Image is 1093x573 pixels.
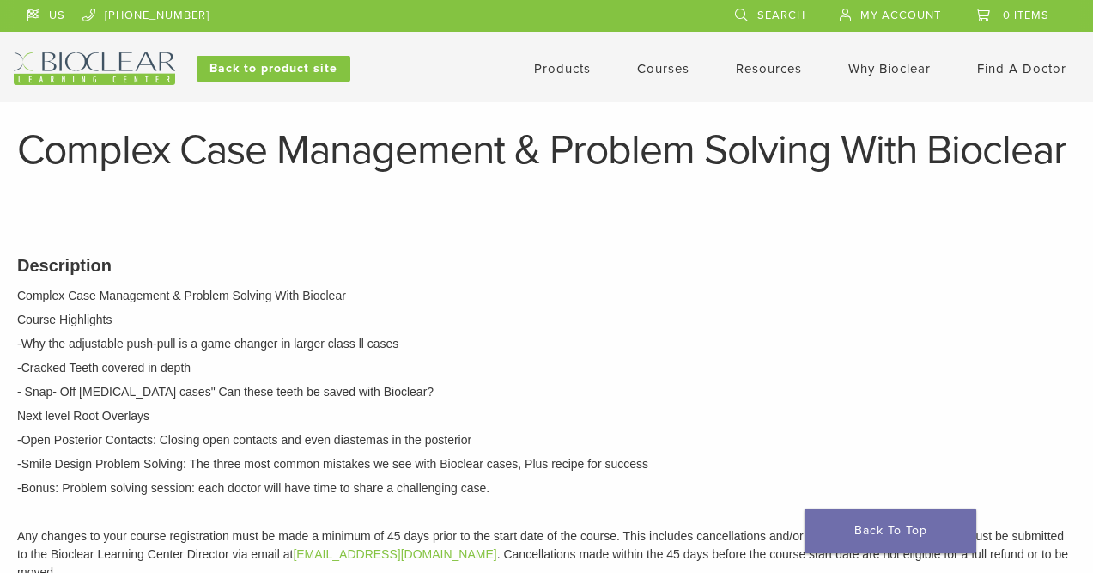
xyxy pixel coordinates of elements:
span: My Account [860,9,941,22]
span: 0 items [1003,9,1049,22]
p: -Cracked Teeth covered in depth [17,359,1076,377]
span: Search [757,9,805,22]
p: -Why the adjustable push-pull is a game changer in larger class ll cases [17,335,1076,353]
p: -Open Posterior Contacts: Closing open contacts and even diastemas in the posterior [17,431,1076,449]
a: Find A Doctor [977,61,1066,76]
a: [EMAIL_ADDRESS][DOMAIN_NAME] [293,547,496,561]
p: Next level Root Overlays [17,407,1076,425]
h3: Description [17,253,1076,278]
p: -Smile Design Problem Solving: The three most common mistakes we see with Bioclear cases, Plus re... [17,455,1076,473]
a: Courses [637,61,689,76]
p: Course Highlights [17,311,1076,329]
h1: Complex Case Management & Problem Solving With Bioclear [17,130,1076,171]
p: -Bonus: Problem solving session: each doctor will have time to share a challenging case. [17,479,1076,497]
p: - Snap- Off [MEDICAL_DATA] cases" Can these teeth be saved with Bioclear? [17,383,1076,401]
a: Back To Top [805,509,976,553]
a: Back to product site [197,56,350,82]
a: Products [534,61,591,76]
img: Bioclear [14,52,175,85]
a: Why Bioclear [848,61,931,76]
a: Resources [736,61,802,76]
p: Complex Case Management & Problem Solving With Bioclear [17,287,1076,305]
